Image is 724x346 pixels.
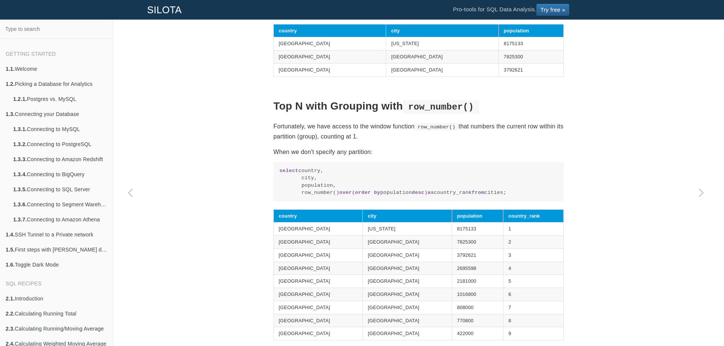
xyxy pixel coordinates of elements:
[113,38,147,346] a: Previous page: Creating Pareto Charts to visualize the 80/20 principle
[6,66,15,72] b: 1.1.
[452,288,503,301] td: 1016800
[452,262,503,275] td: 2695598
[13,96,27,102] b: 1.2.1.
[6,247,15,253] b: 1.5.
[8,212,113,227] a: 1.3.7.Connecting to Amazon Athena
[452,327,503,340] td: 422000
[274,301,363,314] td: [GEOGRAPHIC_DATA]
[452,275,503,288] td: 2181000
[452,223,503,236] td: 8175133
[363,248,452,262] td: [GEOGRAPHIC_DATA]
[412,190,424,195] span: desc
[363,314,452,327] td: [GEOGRAPHIC_DATA]
[452,314,503,327] td: 770800
[274,314,363,327] td: [GEOGRAPHIC_DATA]
[274,248,363,262] td: [GEOGRAPHIC_DATA]
[6,262,15,268] b: 1.6.
[141,0,187,19] a: SILOTA
[13,156,27,162] b: 1.3.3.
[386,63,499,76] td: [GEOGRAPHIC_DATA]
[363,262,452,275] td: [GEOGRAPHIC_DATA]
[6,232,15,238] b: 1.4.
[499,63,563,76] td: 3792621
[6,111,15,117] b: 1.3.
[363,223,452,236] td: [US_STATE]
[274,24,386,37] th: country
[6,81,15,87] b: 1.2.
[499,24,563,37] th: population
[274,327,363,340] td: [GEOGRAPHIC_DATA]
[274,275,363,288] td: [GEOGRAPHIC_DATA]
[273,121,564,142] p: Fortunately, we have access to the window function that numbers the current row within its partit...
[6,311,15,317] b: 2.2.
[503,236,564,249] td: 2
[428,190,434,195] span: as
[273,101,564,112] h2: Top N with Grouping with
[374,190,380,195] span: by
[8,122,113,137] a: 1.3.1.Connecting to MySQL
[274,63,386,76] td: [GEOGRAPHIC_DATA]
[8,167,113,182] a: 1.3.4.Connecting to BigQuery
[13,141,27,147] b: 1.3.2.
[386,50,499,64] td: [GEOGRAPHIC_DATA]
[386,37,499,50] td: [US_STATE]
[8,91,113,107] a: 1.2.1.Postgres vs. MySQL
[499,37,563,50] td: 8175133
[2,22,110,36] input: Type to search
[503,209,564,223] th: country_rank
[536,4,569,16] a: Try free »
[686,308,715,337] iframe: Drift Widget Chat Controller
[363,288,452,301] td: [GEOGRAPHIC_DATA]
[452,236,503,249] td: 7825300
[452,248,503,262] td: 3792621
[503,262,564,275] td: 4
[503,301,564,314] td: 7
[503,288,564,301] td: 6
[13,201,27,207] b: 1.3.6.
[503,275,564,288] td: 5
[274,223,363,236] td: [GEOGRAPHIC_DATA]
[503,327,564,340] td: 9
[274,50,386,64] td: [GEOGRAPHIC_DATA]
[499,50,563,64] td: 7825300
[13,171,27,177] b: 1.3.4.
[8,137,113,152] a: 1.3.2.Connecting to PostgreSQL
[363,301,452,314] td: [GEOGRAPHIC_DATA]
[279,167,558,197] code: country, city, population, row_number() ( population ) country_rank cities;
[472,190,484,195] span: from
[8,152,113,167] a: 1.3.3.Connecting to Amazon Redshift
[363,236,452,249] td: [GEOGRAPHIC_DATA]
[274,262,363,275] td: [GEOGRAPHIC_DATA]
[445,0,577,19] li: Pro-tools for SQL Data Analysis.
[355,190,371,195] span: order
[6,326,15,332] b: 2.3.
[279,168,298,174] span: select
[363,209,452,223] th: city
[503,314,564,327] td: 8
[6,296,15,302] b: 2.1.
[13,126,27,132] b: 1.3.1.
[452,301,503,314] td: 808000
[8,197,113,212] a: 1.3.6.Connecting to Segment Warehouse
[13,216,27,223] b: 1.3.7.
[503,223,564,236] td: 1
[273,147,564,157] p: When we don't specify any partition:
[13,186,27,192] b: 1.3.5.
[684,38,718,346] a: Next page: Calculating Percentage (%) of Total Sum
[274,209,363,223] th: country
[386,24,499,37] th: city
[8,182,113,197] a: 1.3.5.Connecting to SQL Server
[339,190,352,195] span: over
[363,275,452,288] td: [GEOGRAPHIC_DATA]
[274,236,363,249] td: [GEOGRAPHIC_DATA]
[414,123,459,131] code: row_number()
[363,327,452,340] td: [GEOGRAPHIC_DATA]
[503,248,564,262] td: 3
[403,100,479,114] code: row_number()
[274,288,363,301] td: [GEOGRAPHIC_DATA]
[274,37,386,50] td: [GEOGRAPHIC_DATA]
[452,209,503,223] th: population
